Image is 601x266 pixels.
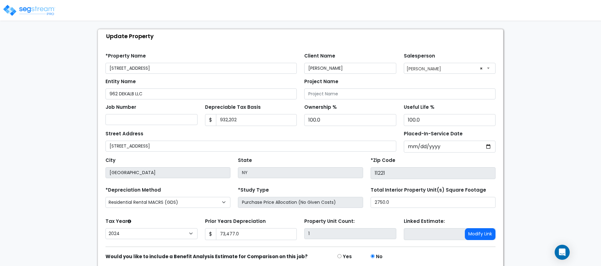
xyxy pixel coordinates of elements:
label: Job Number [105,104,136,111]
label: Entity Name [105,78,136,85]
input: Zip Code [371,167,496,179]
label: Property Unit Count: [304,218,355,225]
label: Prior Years Depreciation [205,218,266,225]
input: 0.00 [216,114,297,126]
label: State [238,157,252,164]
input: Property Name [105,63,297,74]
input: Depreciation [404,114,496,126]
button: Modify Link [465,228,496,240]
label: Client Name [304,53,335,60]
div: Update Property [101,29,503,43]
strong: Would you like to include a Benefit Analysis Estimate for Comparison on this job? [105,253,308,260]
label: Yes [343,253,352,260]
span: $ [205,228,216,240]
label: *Study Type [238,187,269,194]
input: Client Name [304,63,396,74]
label: Salesperson [404,53,435,60]
input: Street Address [105,141,396,152]
label: Linked Estimate: [404,218,445,225]
span: × [480,64,483,73]
span: $ [205,114,216,126]
label: Ownership % [304,104,337,111]
input: 0.00 [216,228,297,240]
label: Tax Year [105,218,131,225]
label: Project Name [304,78,338,85]
label: Placed-In-Service Date [404,130,463,138]
label: City [105,157,116,164]
label: *Depreciation Method [105,187,161,194]
label: *Property Name [105,53,146,60]
span: Asher Fried [404,63,496,74]
span: Asher Fried [404,63,496,73]
label: *Zip Code [371,157,395,164]
label: Depreciable Tax Basis [205,104,261,111]
label: No [376,253,383,260]
input: Project Name [304,88,496,99]
input: Building Count [304,228,396,239]
label: Street Address [105,130,143,138]
label: Useful Life % [404,104,434,111]
label: Total Interior Property Unit(s) Square Footage [371,187,486,194]
input: Ownership [304,114,396,126]
input: total square foot [371,197,496,208]
div: Open Intercom Messenger [555,245,570,260]
img: logo_pro_r.png [3,4,56,17]
input: Entity Name [105,88,297,99]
